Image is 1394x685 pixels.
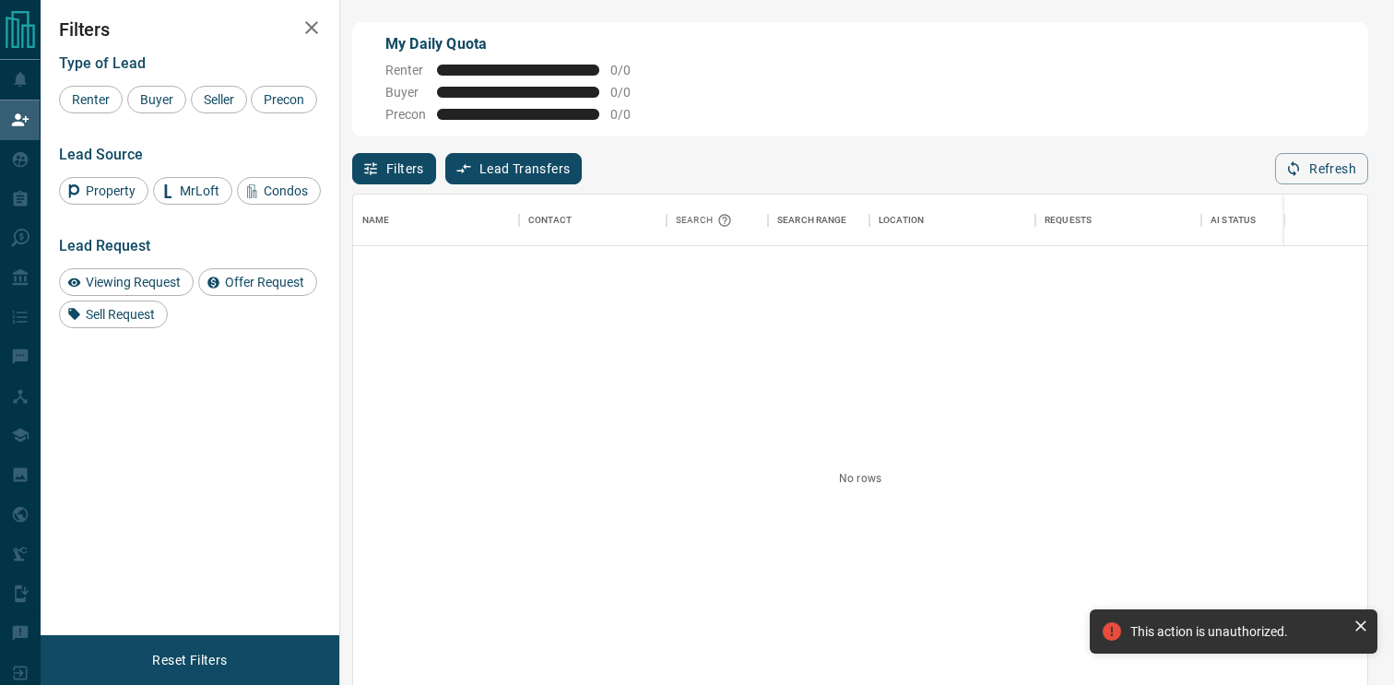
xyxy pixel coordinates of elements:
div: Search Range [768,195,869,246]
div: Precon [251,86,317,113]
span: Precon [257,92,311,107]
span: Sell Request [79,307,161,322]
span: Seller [197,92,241,107]
span: 0 / 0 [610,85,651,100]
div: Viewing Request [59,268,194,296]
div: Search Range [777,195,847,246]
span: Condos [257,183,314,198]
p: My Daily Quota [385,33,651,55]
span: Viewing Request [79,275,187,289]
div: Offer Request [198,268,317,296]
span: Lead Source [59,146,143,163]
span: 0 / 0 [610,107,651,122]
div: Location [879,195,924,246]
span: 0 / 0 [610,63,651,77]
div: Sell Request [59,301,168,328]
span: Renter [65,92,116,107]
span: Renter [385,63,426,77]
div: Seller [191,86,247,113]
div: Contact [519,195,667,246]
span: Buyer [134,92,180,107]
div: MrLoft [153,177,232,205]
button: Refresh [1275,153,1368,184]
button: Reset Filters [140,644,239,676]
div: Name [362,195,390,246]
div: Renter [59,86,123,113]
div: Requests [1035,195,1201,246]
span: Buyer [385,85,426,100]
div: Property [59,177,148,205]
div: Name [353,195,519,246]
button: Lead Transfers [445,153,583,184]
span: Precon [385,107,426,122]
h2: Filters [59,18,321,41]
div: Buyer [127,86,186,113]
div: Location [869,195,1035,246]
div: Requests [1045,195,1092,246]
span: Type of Lead [59,54,146,72]
span: Offer Request [219,275,311,289]
button: Filters [352,153,436,184]
div: Search [676,195,737,246]
span: Lead Request [59,237,150,254]
div: This action is unauthorized. [1130,624,1346,639]
span: Property [79,183,142,198]
div: Contact [528,195,572,246]
div: Condos [237,177,321,205]
span: MrLoft [173,183,226,198]
div: AI Status [1211,195,1256,246]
